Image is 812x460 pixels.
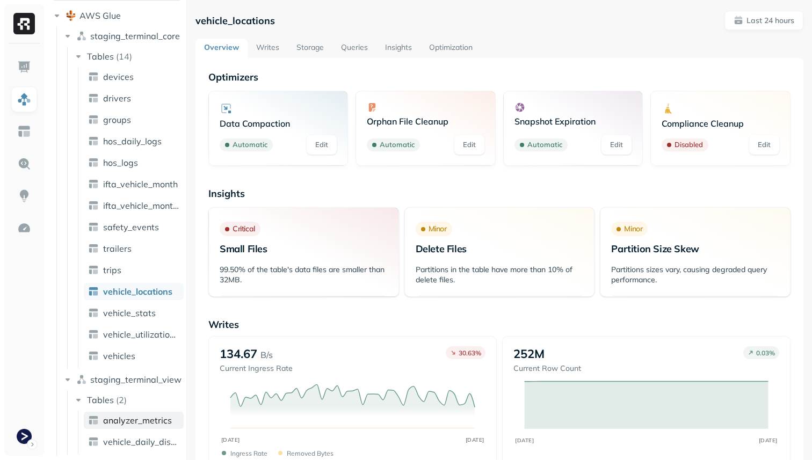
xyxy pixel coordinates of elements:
span: drivers [103,93,131,104]
a: Edit [749,135,779,155]
p: 134.67 [220,346,257,361]
span: hos_logs [103,157,138,168]
a: vehicles [84,347,184,364]
a: Storage [288,39,332,58]
a: vehicle_locations [84,283,184,300]
a: ifta_vehicle_month [84,176,184,193]
img: table [88,71,99,82]
a: hos_logs [84,154,184,171]
img: table [88,415,99,426]
img: table [88,329,99,340]
a: trips [84,261,184,279]
tspan: [DATE] [515,437,534,443]
img: table [88,351,99,361]
img: Dashboard [17,60,31,74]
img: Optimization [17,221,31,235]
a: devices [84,68,184,85]
a: Edit [454,135,484,155]
img: Asset Explorer [17,125,31,138]
img: table [88,114,99,125]
p: Current Row Count [513,363,581,374]
img: table [88,243,99,254]
p: 0.03 % [756,349,775,357]
tspan: [DATE] [221,436,240,443]
span: vehicle_locations [103,286,172,297]
p: Disabled [675,140,703,150]
img: Assets [17,92,31,106]
span: devices [103,71,134,82]
p: Partition Size Skew [611,243,779,255]
span: safety_events [103,222,159,232]
span: AWS Glue [79,10,121,21]
a: Optimization [421,39,481,58]
a: Insights [376,39,421,58]
a: analyzer_metrics [84,412,184,429]
img: table [88,222,99,232]
p: 30.63 % [459,349,481,357]
span: staging_terminal_core [90,31,180,41]
img: table [88,179,99,189]
p: Automatic [527,140,562,150]
p: Minor [624,224,642,234]
a: vehicle_stats [84,304,184,322]
span: trips [103,265,121,275]
a: safety_events [84,218,184,236]
button: staging_terminal_view [62,371,183,388]
span: vehicle_stats [103,308,156,318]
p: Small Files [220,243,388,255]
span: trailers [103,243,132,254]
p: ( 14 ) [116,51,132,62]
img: Query Explorer [17,157,31,171]
span: vehicle_daily_distance [103,436,179,447]
img: table [88,200,99,211]
p: B/s [260,348,273,361]
a: trailers [84,240,184,257]
img: table [88,157,99,168]
tspan: [DATE] [465,436,484,443]
span: analyzer_metrics [103,415,172,426]
a: Queries [332,39,376,58]
img: table [88,436,99,447]
p: 252M [513,346,545,361]
p: Delete Files [416,243,584,255]
img: Insights [17,189,31,203]
p: Last 24 hours [746,16,794,26]
span: ifta_vehicle_months [103,200,179,211]
img: table [88,286,99,297]
a: Overview [195,39,248,58]
a: Edit [307,135,337,155]
span: ifta_vehicle_month [103,179,178,189]
a: vehicle_utilization_day [84,326,184,343]
img: table [88,265,99,275]
p: Ingress Rate [230,449,267,457]
a: drivers [84,90,184,107]
span: hos_daily_logs [103,136,162,147]
a: Writes [248,39,288,58]
p: Removed bytes [287,449,334,457]
button: Tables(14) [73,48,183,65]
p: Orphan File Cleanup [367,116,484,127]
p: Writes [208,318,791,331]
tspan: [DATE] [759,437,778,443]
img: table [88,93,99,104]
p: Automatic [233,140,267,150]
img: root [66,10,76,21]
img: Ryft [13,13,35,34]
button: Last 24 hours [724,11,803,30]
img: Terminal Staging [17,429,32,444]
span: Tables [87,395,114,405]
p: Current Ingress Rate [220,363,293,374]
p: Partitions sizes vary, causing degraded query performance. [611,265,779,285]
p: Partitions in the table have more than 10% of delete files. [416,265,584,285]
img: table [88,308,99,318]
p: ( 2 ) [116,395,127,405]
button: AWS Glue [52,7,182,24]
img: namespace [76,374,87,385]
img: namespace [76,31,87,41]
img: table [88,136,99,147]
p: Data Compaction [220,118,337,129]
a: ifta_vehicle_months [84,197,184,214]
p: Automatic [380,140,415,150]
p: Insights [208,187,791,200]
a: vehicle_daily_distance [84,433,184,450]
